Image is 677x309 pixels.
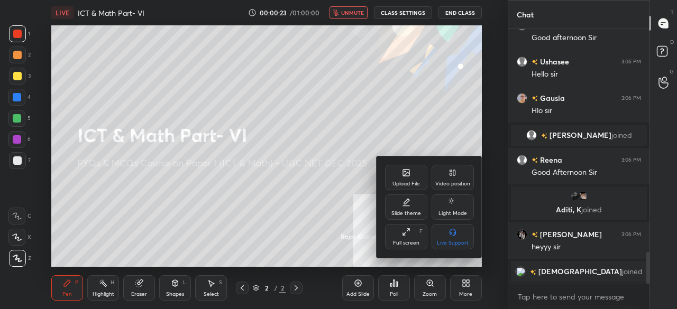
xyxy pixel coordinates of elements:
[437,240,469,246] div: Live Support
[391,211,421,216] div: Slide theme
[435,181,470,186] div: Video position
[438,211,467,216] div: Light Mode
[392,181,420,186] div: Upload File
[419,229,423,234] div: F
[393,240,419,246] div: Full screen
